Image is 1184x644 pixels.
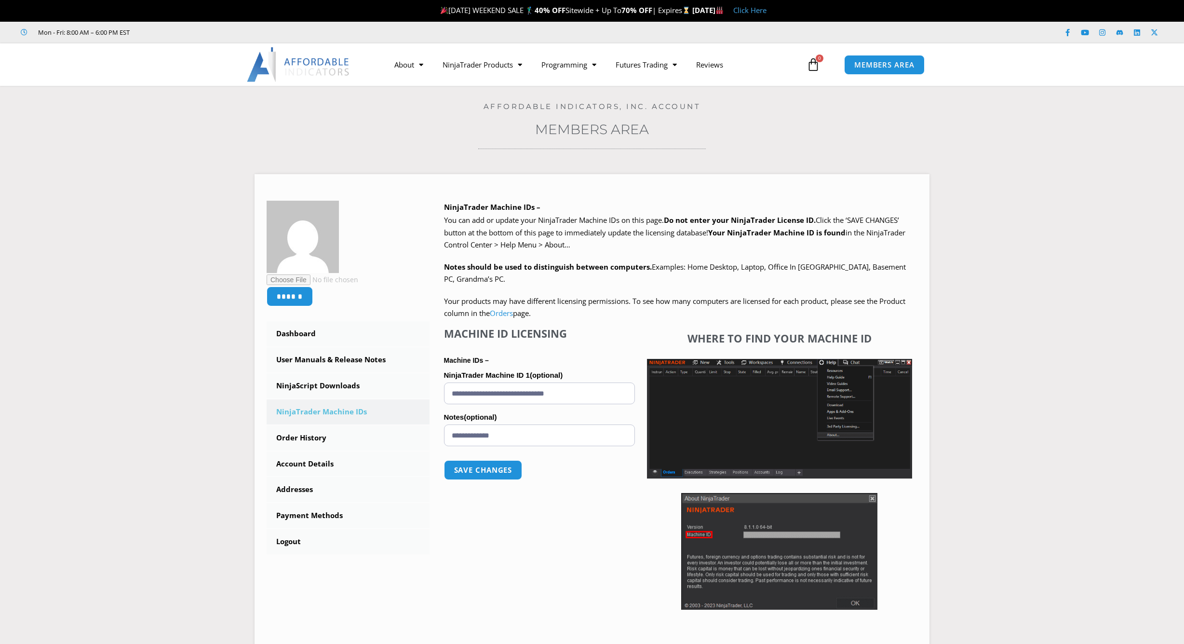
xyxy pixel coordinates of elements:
[444,215,664,225] span: You can add or update your NinjaTrader Machine IDs on this page.
[444,368,635,383] label: NinjaTrader Machine ID 1
[532,54,606,76] a: Programming
[444,262,906,284] span: Examples: Home Desktop, Laptop, Office In [GEOGRAPHIC_DATA], Basement PC, Grandma’s PC.
[444,296,905,318] span: Your products may have different licensing permissions. To see how many computers are licensed fo...
[143,27,288,37] iframe: Customer reviews powered by Trustpilot
[681,493,877,610] img: Screenshot 2025-01-17 114931 | Affordable Indicators – NinjaTrader
[444,215,905,249] span: Click the ‘SAVE CHANGES’ button at the bottom of this page to immediately update the licensing da...
[385,54,433,76] a: About
[444,327,635,340] h4: Machine ID Licensing
[444,356,489,364] strong: Machine IDs –
[267,452,430,477] a: Account Details
[267,201,339,273] img: fcee5a1fb70e62a1de915e33a3686a5ce2d37c20f03b33d170a876246941bdfc
[433,54,532,76] a: NinjaTrader Products
[267,347,430,372] a: User Manuals & Release Notes
[247,47,350,82] img: LogoAI | Affordable Indicators – NinjaTrader
[267,529,430,554] a: Logout
[444,460,523,480] button: Save changes
[267,321,430,346] a: Dashboard
[267,321,430,554] nav: Account pages
[490,308,513,318] a: Orders
[647,332,912,344] h4: Where to find your Machine ID
[36,27,130,38] span: Mon - Fri: 8:00 AM – 6:00 PM EST
[844,55,925,75] a: MEMBERS AREA
[267,503,430,528] a: Payment Methods
[444,410,635,425] label: Notes
[464,413,497,421] span: (optional)
[692,5,724,15] strong: [DATE]
[444,202,540,212] b: NinjaTrader Machine IDs –
[854,61,915,69] span: MEMBERS AREA
[621,5,652,15] strong: 70% OFF
[484,102,701,111] a: Affordable Indicators, Inc. Account
[267,373,430,398] a: NinjaScript Downloads
[816,55,823,62] span: 0
[606,54,686,76] a: Futures Trading
[530,371,563,379] span: (optional)
[535,5,565,15] strong: 40% OFF
[733,5,767,15] a: Click Here
[444,262,652,272] strong: Notes should be used to distinguish between computers.
[647,359,912,479] img: Screenshot 2025-01-17 1155544 | Affordable Indicators – NinjaTrader
[267,425,430,451] a: Order History
[664,215,816,225] b: Do not enter your NinjaTrader License ID.
[686,54,733,76] a: Reviews
[792,51,834,79] a: 0
[535,121,649,137] a: Members Area
[441,7,448,14] img: 🎉
[683,7,690,14] img: ⌛
[438,5,692,15] span: [DATE] WEEKEND SALE 🏌️‍♂️ Sitewide + Up To | Expires
[267,477,430,502] a: Addresses
[385,54,804,76] nav: Menu
[708,228,846,237] strong: Your NinjaTrader Machine ID is found
[267,399,430,425] a: NinjaTrader Machine IDs
[716,7,723,14] img: 🏭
